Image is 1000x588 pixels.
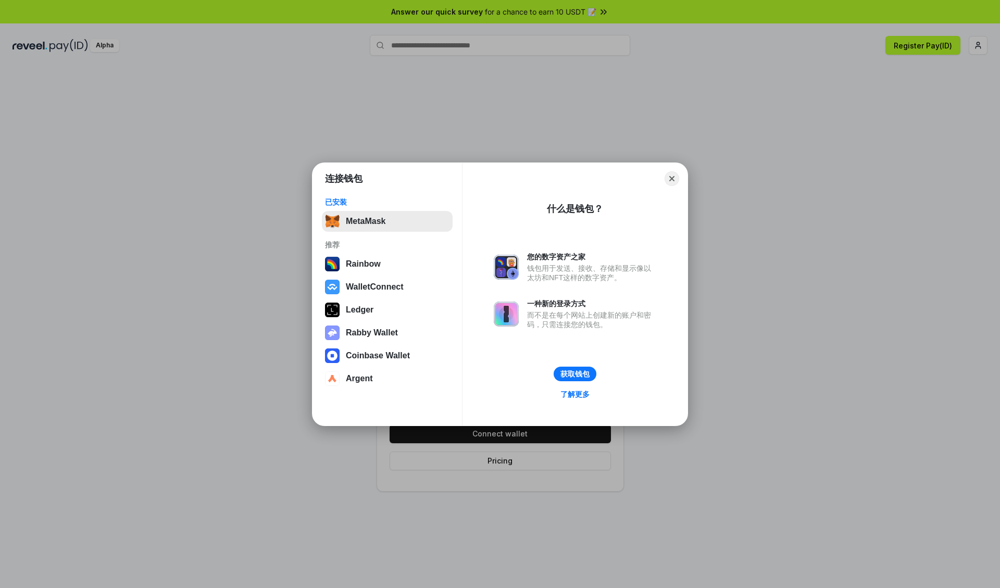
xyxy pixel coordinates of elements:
[346,259,381,269] div: Rainbow
[325,303,340,317] img: svg+xml,%3Csvg%20xmlns%3D%22http%3A%2F%2Fwww.w3.org%2F2000%2Fsvg%22%20width%3D%2228%22%20height%3...
[346,351,410,360] div: Coinbase Wallet
[346,282,404,292] div: WalletConnect
[665,171,679,186] button: Close
[325,214,340,229] img: svg+xml,%3Csvg%20fill%3D%22none%22%20height%3D%2233%22%20viewBox%3D%220%200%2035%2033%22%20width%...
[527,310,656,329] div: 而不是在每个网站上创建新的账户和密码，只需连接您的钱包。
[346,328,398,337] div: Rabby Wallet
[560,369,590,379] div: 获取钱包
[494,302,519,327] img: svg+xml,%3Csvg%20xmlns%3D%22http%3A%2F%2Fwww.w3.org%2F2000%2Fsvg%22%20fill%3D%22none%22%20viewBox...
[527,252,656,261] div: 您的数字资产之家
[325,348,340,363] img: svg+xml,%3Csvg%20width%3D%2228%22%20height%3D%2228%22%20viewBox%3D%220%200%2028%2028%22%20fill%3D...
[346,374,373,383] div: Argent
[322,277,453,297] button: WalletConnect
[325,240,449,249] div: 推荐
[547,203,603,215] div: 什么是钱包？
[322,299,453,320] button: Ledger
[322,254,453,274] button: Rainbow
[527,299,656,308] div: 一种新的登录方式
[322,345,453,366] button: Coinbase Wallet
[560,390,590,399] div: 了解更多
[325,326,340,340] img: svg+xml,%3Csvg%20xmlns%3D%22http%3A%2F%2Fwww.w3.org%2F2000%2Fsvg%22%20fill%3D%22none%22%20viewBox...
[325,172,362,185] h1: 连接钱包
[554,387,596,401] a: 了解更多
[325,257,340,271] img: svg+xml,%3Csvg%20width%3D%22120%22%20height%3D%22120%22%20viewBox%3D%220%200%20120%20120%22%20fil...
[346,305,373,315] div: Ledger
[494,255,519,280] img: svg+xml,%3Csvg%20xmlns%3D%22http%3A%2F%2Fwww.w3.org%2F2000%2Fsvg%22%20fill%3D%22none%22%20viewBox...
[322,211,453,232] button: MetaMask
[322,322,453,343] button: Rabby Wallet
[325,197,449,207] div: 已安装
[527,264,656,282] div: 钱包用于发送、接收、存储和显示像以太坊和NFT这样的数字资产。
[554,367,596,381] button: 获取钱包
[325,280,340,294] img: svg+xml,%3Csvg%20width%3D%2228%22%20height%3D%2228%22%20viewBox%3D%220%200%2028%2028%22%20fill%3D...
[325,371,340,386] img: svg+xml,%3Csvg%20width%3D%2228%22%20height%3D%2228%22%20viewBox%3D%220%200%2028%2028%22%20fill%3D...
[346,217,385,226] div: MetaMask
[322,368,453,389] button: Argent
